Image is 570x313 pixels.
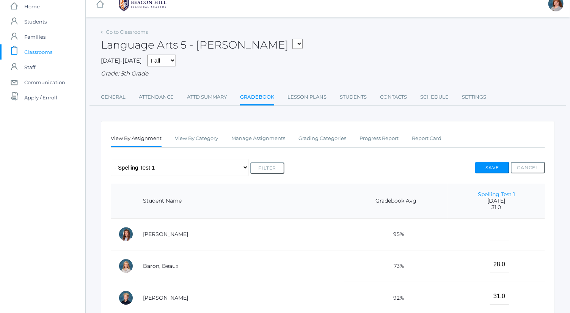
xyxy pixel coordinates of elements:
[24,44,52,60] span: Classrooms
[420,90,449,105] a: Schedule
[344,184,448,219] th: Gradebook Avg
[101,69,555,78] div: Grade: 5th Grade
[24,60,35,75] span: Staff
[101,39,303,51] h2: Language Arts 5 - [PERSON_NAME]
[106,29,148,35] a: Go to Classrooms
[478,191,515,198] a: Spelling Test 1
[175,131,218,146] a: View By Category
[360,131,399,146] a: Progress Report
[111,131,162,147] a: View By Assignment
[344,250,448,282] td: 73%
[143,294,188,301] a: [PERSON_NAME]
[101,90,126,105] a: General
[455,204,537,211] span: 31.0
[24,90,57,105] span: Apply / Enroll
[298,131,346,146] a: Grading Categories
[231,131,285,146] a: Manage Assignments
[101,57,142,64] span: [DATE]-[DATE]
[139,90,174,105] a: Attendance
[455,198,537,204] span: [DATE]
[250,162,284,174] button: Filter
[511,162,545,173] button: Cancel
[344,218,448,250] td: 95%
[340,90,367,105] a: Students
[287,90,327,105] a: Lesson Plans
[462,90,486,105] a: Settings
[380,90,407,105] a: Contacts
[187,90,227,105] a: Attd Summary
[118,290,133,305] div: Elliot Burke
[24,29,46,44] span: Families
[412,131,441,146] a: Report Card
[118,258,133,274] div: Beaux Baron
[240,90,274,106] a: Gradebook
[143,231,188,238] a: [PERSON_NAME]
[24,75,65,90] span: Communication
[118,226,133,242] div: Ella Arnold
[475,162,509,173] button: Save
[24,14,47,29] span: Students
[143,263,178,269] a: Baron, Beaux
[135,184,344,219] th: Student Name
